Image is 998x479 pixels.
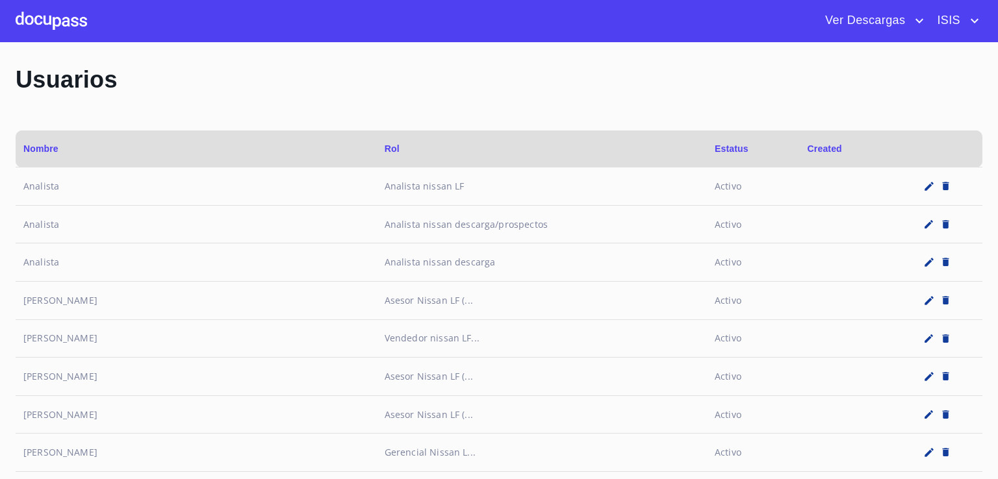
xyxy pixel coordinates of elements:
td: [PERSON_NAME] [16,434,377,472]
td: Analista nissan LF [377,167,707,206]
td: Asesor Nissan LF (... [377,358,707,396]
td: Activo [707,358,800,396]
td: [PERSON_NAME] [16,395,377,434]
p: Usuarios [16,62,982,98]
button: account of current user [927,10,982,31]
td: [PERSON_NAME] [16,358,377,396]
td: [PERSON_NAME] [16,319,377,358]
td: Gerencial Nissan L... [377,434,707,472]
td: Asesor Nissan LF (... [377,282,707,320]
button: account of current user [815,10,927,31]
th: Rol [377,130,707,167]
span: Ver Descargas [815,10,912,31]
th: Estatus [707,130,800,167]
td: Asesor Nissan LF (... [377,395,707,434]
td: Activo [707,395,800,434]
td: Activo [707,167,800,206]
td: Activo [707,319,800,358]
th: Created [800,130,893,167]
th: Nombre [16,130,377,167]
td: Activo [707,282,800,320]
td: Vendedor nissan LF... [377,319,707,358]
td: Analista [16,205,377,243]
td: Activo [707,243,800,282]
td: Activo [707,434,800,472]
td: Analista [16,167,377,206]
td: Analista nissan descarga/prospectos [377,205,707,243]
td: [PERSON_NAME] [16,282,377,320]
span: ISIS [927,10,967,31]
td: Analista [16,243,377,282]
td: Activo [707,205,800,243]
td: Analista nissan descarga [377,243,707,282]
